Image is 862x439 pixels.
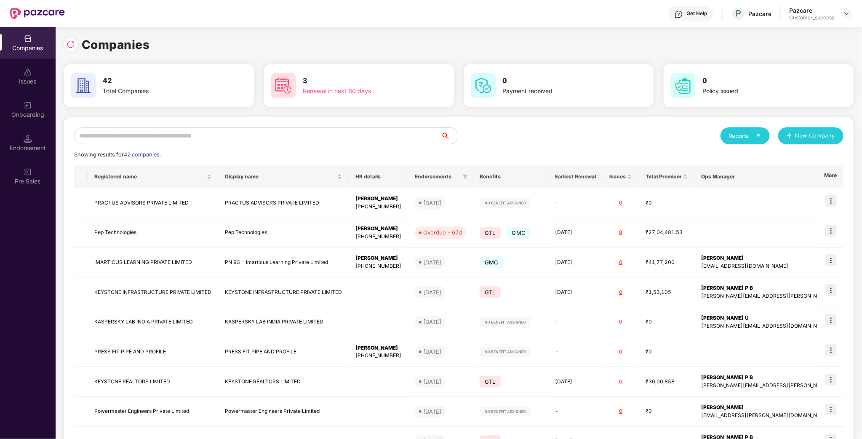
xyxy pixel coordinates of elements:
img: svg+xml;base64,PHN2ZyB4bWxucz0iaHR0cDovL3d3dy53My5vcmcvMjAwMC9zdmciIHdpZHRoPSI2MCIgaGVpZ2h0PSI2MC... [670,73,696,98]
span: Total Premium [646,173,681,180]
td: KASPERSKY LAB INDIA PRIVATE LIMITED [88,307,218,337]
div: 0 [609,348,632,356]
th: Earliest Renewal [548,165,603,188]
img: icon [825,374,837,385]
button: plusNew Company [778,127,843,144]
td: KEYSTONE INFRASTRUCTURE PRIVATE LIMITED [88,277,218,307]
td: Powermaster Engineers Private Limited [88,397,218,427]
span: GTL [480,376,501,388]
span: GMC [480,256,504,268]
div: Payment received [503,86,618,96]
div: ₹0 [646,348,688,356]
div: [DATE] [423,199,441,207]
div: [DATE] [423,347,441,356]
div: Total Companies [103,86,218,96]
h3: 42 [103,75,218,86]
th: Issues [603,165,639,188]
h1: Companies [82,35,150,54]
div: 0 [609,199,632,207]
span: GTL [480,286,501,298]
img: svg+xml;base64,PHN2ZyB3aWR0aD0iMjAiIGhlaWdodD0iMjAiIHZpZXdCb3g9IjAgMCAyMCAyMCIgZmlsbD0ibm9uZSIgeG... [24,101,32,110]
span: search [441,132,458,139]
span: P [736,8,741,19]
div: ₹41,77,200 [646,259,688,267]
img: svg+xml;base64,PHN2ZyBpZD0iRHJvcGRvd24tMzJ4MzIiIHhtbG5zPSJodHRwOi8vd3d3LnczLm9yZy8yMDAwL3N2ZyIgd2... [843,10,850,17]
td: [DATE] [548,367,603,397]
div: ₹0 [646,318,688,326]
span: Display name [225,173,336,180]
span: caret-down [756,133,761,138]
td: [DATE] [548,218,603,248]
span: GMC [507,227,531,239]
div: 0 [609,288,632,296]
div: [PHONE_NUMBER] [355,203,401,211]
span: Endorsements [415,173,459,180]
td: PRESS FIT PIPE AND PROFILE [218,337,349,367]
div: [DATE] [423,258,441,267]
img: icon [825,344,837,356]
img: svg+xml;base64,PHN2ZyBpZD0iSGVscC0zMngzMiIgeG1sbnM9Imh0dHA6Ly93d3cudzMub3JnLzIwMDAvc3ZnIiB3aWR0aD... [675,10,683,19]
span: GTL [480,227,501,239]
td: PRACTUS ADVISORS PRIVATE LIMITED [88,188,218,218]
span: Showing results for [74,151,161,158]
img: New Pazcare Logo [10,8,65,19]
img: icon [825,404,837,415]
div: [PHONE_NUMBER] [355,352,401,360]
div: 0 [609,318,632,326]
img: svg+xml;base64,PHN2ZyBpZD0iUmVsb2FkLTMyeDMyIiB4bWxucz0iaHR0cDovL3d3dy53My5vcmcvMjAwMC9zdmciIHdpZH... [67,40,75,48]
div: [DATE] [423,318,441,326]
div: [DATE] [423,288,441,296]
td: PRESS FIT PIPE AND PROFILE [88,337,218,367]
div: 0 [609,378,632,386]
span: filter [461,172,470,182]
div: [PHONE_NUMBER] [355,233,401,241]
td: - [548,397,603,427]
div: ₹1,53,105 [646,288,688,296]
img: svg+xml;base64,PHN2ZyB4bWxucz0iaHR0cDovL3d3dy53My5vcmcvMjAwMC9zdmciIHdpZHRoPSI2MCIgaGVpZ2h0PSI2MC... [271,73,296,98]
img: svg+xml;base64,PHN2ZyB4bWxucz0iaHR0cDovL3d3dy53My5vcmcvMjAwMC9zdmciIHdpZHRoPSIxMjIiIGhlaWdodD0iMj... [480,198,531,208]
td: KEYSTONE INFRASTRUCTURE PRIVATE LIMITED [218,277,349,307]
div: 0 [609,259,632,267]
div: Reports [729,132,761,140]
img: svg+xml;base64,PHN2ZyB4bWxucz0iaHR0cDovL3d3dy53My5vcmcvMjAwMC9zdmciIHdpZHRoPSIxMjIiIGhlaWdodD0iMj... [480,347,531,357]
td: [DATE] [548,248,603,277]
td: PRACTUS ADVISORS PRIVATE LIMITED [218,188,349,218]
div: Policy issued [702,86,818,96]
div: Get Help [686,10,707,17]
span: plus [787,133,792,140]
th: HR details [349,165,408,188]
div: Overdue - 67d [423,228,462,237]
img: icon [825,314,837,326]
div: ₹30,00,858 [646,378,688,386]
span: filter [463,174,468,179]
div: [PERSON_NAME] [355,254,401,262]
img: svg+xml;base64,PHN2ZyBpZD0iSXNzdWVzX2Rpc2FibGVkIiB4bWxucz0iaHR0cDovL3d3dy53My5vcmcvMjAwMC9zdmciIH... [24,68,32,76]
img: icon [825,225,837,237]
div: 8 [609,229,632,237]
div: ₹27,04,481.53 [646,229,688,237]
td: PN 93 - Imarticus Learning Private Limited [218,248,349,277]
img: svg+xml;base64,PHN2ZyB3aWR0aD0iMTQuNSIgaGVpZ2h0PSIxNC41IiB2aWV3Qm94PSIwIDAgMTYgMTYiIGZpbGw9Im5vbm... [24,135,32,143]
div: ₹0 [646,199,688,207]
td: KEYSTONE REALTORS LIMITED [218,367,349,397]
th: Registered name [88,165,218,188]
td: - [548,337,603,367]
th: More [817,165,843,188]
td: Pep Technologies [88,218,218,248]
td: Powermaster Engineers Private Limited [218,397,349,427]
td: IMARTICUS LEARNING PRIVATE LIMITED [88,248,218,277]
div: [PERSON_NAME] [355,344,401,352]
span: 42 companies. [124,151,161,158]
img: svg+xml;base64,PHN2ZyB3aWR0aD0iMjAiIGhlaWdodD0iMjAiIHZpZXdCb3g9IjAgMCAyMCAyMCIgZmlsbD0ibm9uZSIgeG... [24,168,32,176]
h3: 0 [503,75,618,86]
td: Pep Technologies [218,218,349,248]
h3: 0 [702,75,818,86]
div: Renewal in next 60 days [303,86,418,96]
th: Total Premium [639,165,694,188]
h3: 3 [303,75,418,86]
td: [DATE] [548,277,603,307]
div: [DATE] [423,407,441,416]
div: ₹0 [646,407,688,415]
button: search [441,127,459,144]
img: icon [825,284,837,296]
